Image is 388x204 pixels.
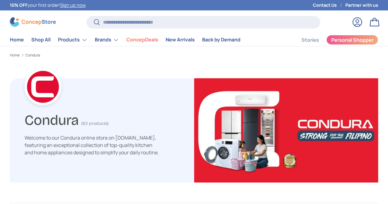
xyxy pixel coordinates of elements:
strong: 10% OFF [10,2,28,8]
summary: Products [54,34,91,46]
nav: Secondary [287,34,378,46]
a: Brands [95,34,119,46]
a: Contact Us [313,2,345,9]
nav: Breadcrumbs [10,52,378,58]
img: Condura [194,78,378,182]
h1: Condura [25,109,79,129]
a: ConcepDeals [126,34,158,46]
a: Sign up now [60,2,85,8]
a: Back by Demand [202,34,240,46]
span: Personal Shopper [331,37,374,42]
a: Home [10,53,20,57]
img: ConcepStore [10,17,56,27]
p: Welcome to our Condura online store on [DOMAIN_NAME], featuring an exceptional collection of top-... [25,134,160,156]
a: Partner with us [345,2,378,9]
a: New Arrivals [166,34,195,46]
a: Stories [302,34,319,46]
a: Shop All [31,34,51,46]
a: Personal Shopper [326,35,378,45]
a: Products [58,34,87,46]
span: (63 products) [81,121,109,126]
nav: Primary [10,34,240,46]
p: your first order! . [10,2,86,9]
a: Home [10,34,24,46]
a: Condura [25,53,40,57]
summary: Brands [91,34,123,46]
